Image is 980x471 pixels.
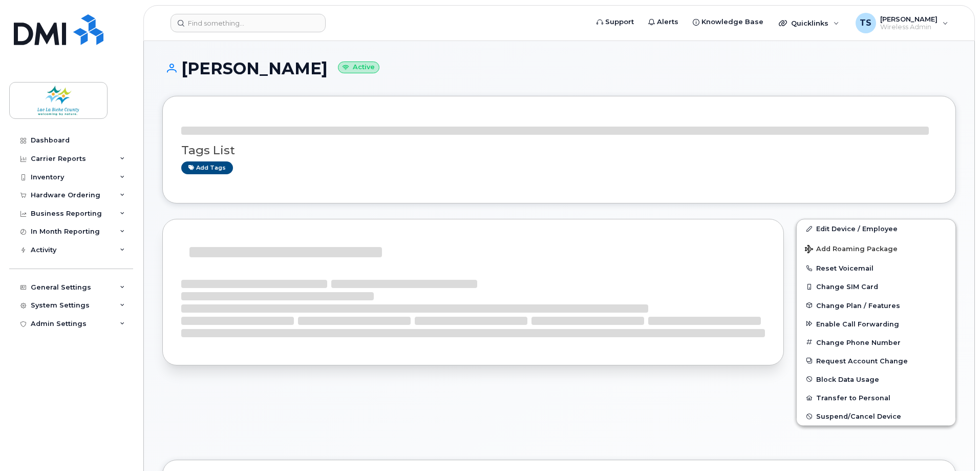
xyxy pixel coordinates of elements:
[797,407,955,425] button: Suspend/Cancel Device
[797,296,955,315] button: Change Plan / Features
[816,320,899,327] span: Enable Call Forwarding
[162,59,956,77] h1: [PERSON_NAME]
[797,259,955,277] button: Reset Voicemail
[338,62,379,73] small: Active
[797,219,955,238] a: Edit Device / Employee
[797,388,955,407] button: Transfer to Personal
[797,333,955,352] button: Change Phone Number
[797,352,955,370] button: Request Account Change
[797,238,955,259] button: Add Roaming Package
[816,413,901,420] span: Suspend/Cancel Device
[797,277,955,296] button: Change SIM Card
[181,161,233,174] a: Add tags
[797,370,955,388] button: Block Data Usage
[181,144,937,157] h3: Tags List
[797,315,955,333] button: Enable Call Forwarding
[805,245,898,255] span: Add Roaming Package
[816,301,900,309] span: Change Plan / Features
